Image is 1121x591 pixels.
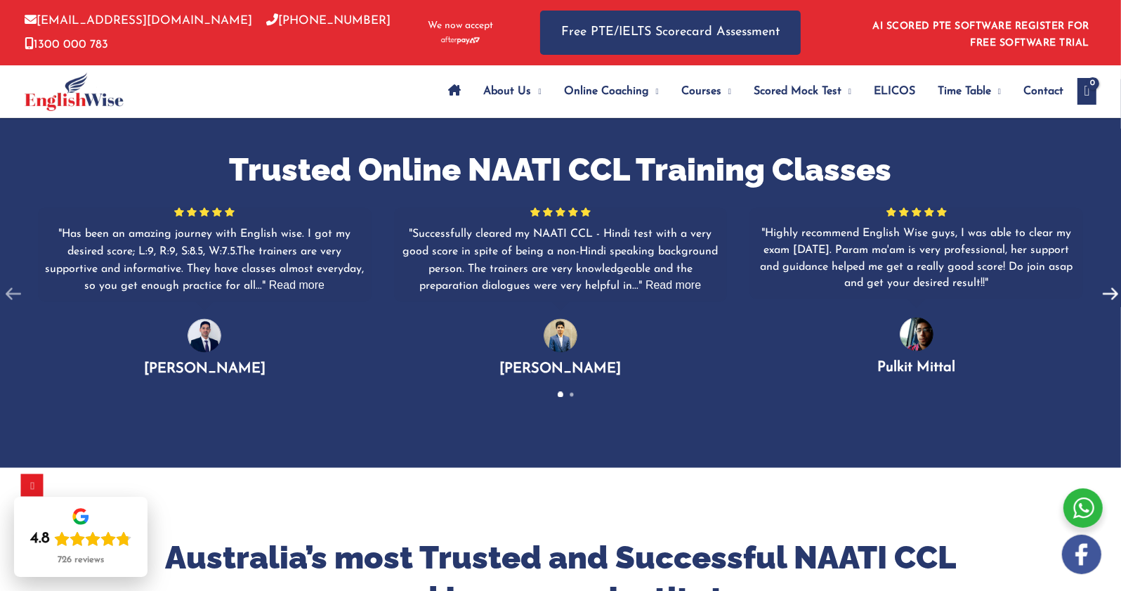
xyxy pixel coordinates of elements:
a: AI SCORED PTE SOFTWARE REGISTER FOR FREE SOFTWARE TRIAL [873,21,1090,48]
a: [PHONE_NUMBER] [266,15,391,27]
span: Menu Toggle [532,67,542,116]
img: white-facebook.png [1062,535,1101,574]
a: Online CoachingMenu Toggle [553,67,670,116]
nav: Site Navigation: Main Menu [438,67,1064,116]
span: Menu Toggle [721,67,731,116]
a: Time TableMenu Toggle [926,67,1012,116]
span: Scored Mock Test [754,67,841,116]
img: 2.png [544,319,577,353]
span: Menu Toggle [841,67,851,116]
img: Afterpay-Logo [441,37,480,44]
span: Pulkit Mittal [877,361,955,375]
div: Highly recommend English Wise guys, I was able to clear my exam [DATE]. Param ma'am is very profe... [756,225,1076,292]
span: Online Coaching [564,67,649,116]
span: Read more [645,280,701,292]
span: Has been an amazing journey with English wise. I got my desired score; L:9, R:9, S:8.5, W:7.5.The... [45,228,364,292]
a: ELICOS [863,67,926,116]
img: photo-1.png [900,318,933,351]
span: Courses [681,67,721,116]
div: 726 reviews [58,554,104,566]
span: Menu Toggle [649,67,659,116]
span: About Us [484,67,532,116]
span: [PERSON_NAME] [144,363,265,377]
a: View Shopping Cart, empty [1077,78,1096,105]
span: Contact [1023,67,1063,116]
img: 1.png [188,319,221,353]
div: 4.8 [30,529,50,549]
span: ELICOS [874,67,915,116]
img: cropped-ew-logo [25,72,124,111]
a: CoursesMenu Toggle [670,67,742,116]
a: Free PTE/IELTS Scorecard Assessment [540,11,801,55]
span: Read more [269,280,324,292]
a: 1300 000 783 [25,39,108,51]
span: Menu Toggle [991,67,1001,116]
span: We now accept [428,19,493,33]
a: [EMAIL_ADDRESS][DOMAIN_NAME] [25,15,252,27]
span: [PERSON_NAME] [499,363,621,377]
aside: Header Widget 1 [865,10,1096,56]
span: Successfully cleared my NAATI CCL - Hindi test with a very good score in spite of being a non-Hin... [402,228,718,292]
a: Contact [1012,67,1063,116]
a: About UsMenu Toggle [473,67,553,116]
a: Scored Mock TestMenu Toggle [742,67,863,116]
span: Time Table [938,67,991,116]
div: Rating: 4.8 out of 5 [30,529,131,549]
